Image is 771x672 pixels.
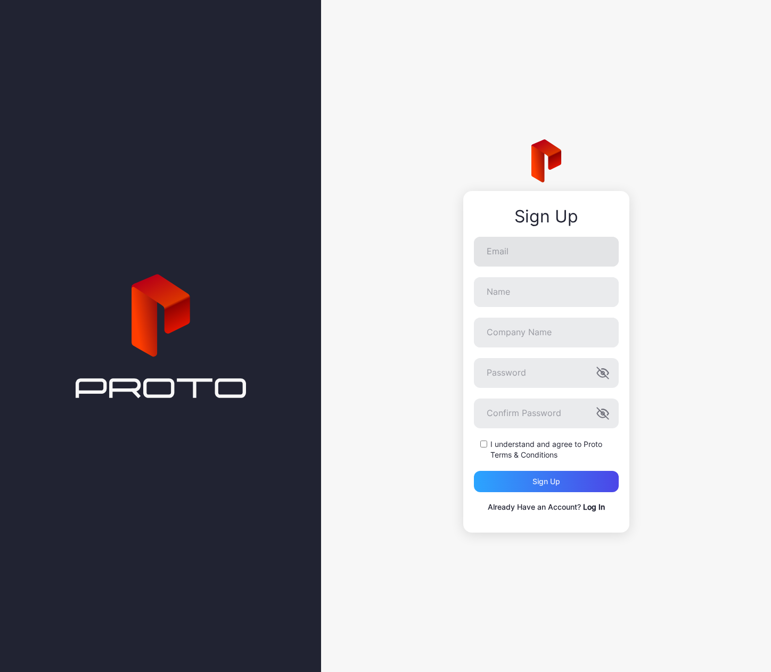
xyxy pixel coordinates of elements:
[474,501,619,513] p: Already Have an Account?
[596,367,609,379] button: Password
[474,358,619,388] input: Password
[474,277,619,307] input: Name
[490,439,602,459] a: Proto Terms & Conditions
[490,439,619,460] label: I understand and agree to
[474,471,619,492] button: Sign up
[474,318,619,347] input: Company Name
[474,237,619,267] input: Email
[474,207,619,226] div: Sign Up
[532,477,560,486] div: Sign up
[583,502,605,511] a: Log In
[596,407,609,420] button: Confirm Password
[474,399,619,428] input: Confirm Password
